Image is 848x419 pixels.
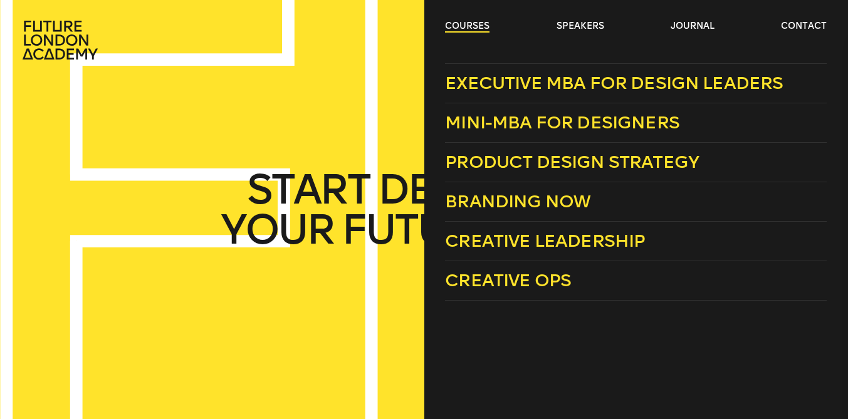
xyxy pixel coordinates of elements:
[445,152,699,172] span: Product Design Strategy
[445,143,827,182] a: Product Design Strategy
[445,182,827,222] a: Branding Now
[781,20,827,33] a: contact
[445,222,827,261] a: Creative Leadership
[445,103,827,143] a: Mini-MBA for Designers
[445,270,571,291] span: Creative Ops
[445,20,489,33] a: courses
[445,261,827,301] a: Creative Ops
[445,112,679,133] span: Mini-MBA for Designers
[557,20,604,33] a: speakers
[671,20,715,33] a: journal
[445,191,590,212] span: Branding Now
[445,63,827,103] a: Executive MBA for Design Leaders
[445,230,645,251] span: Creative Leadership
[445,73,783,93] span: Executive MBA for Design Leaders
